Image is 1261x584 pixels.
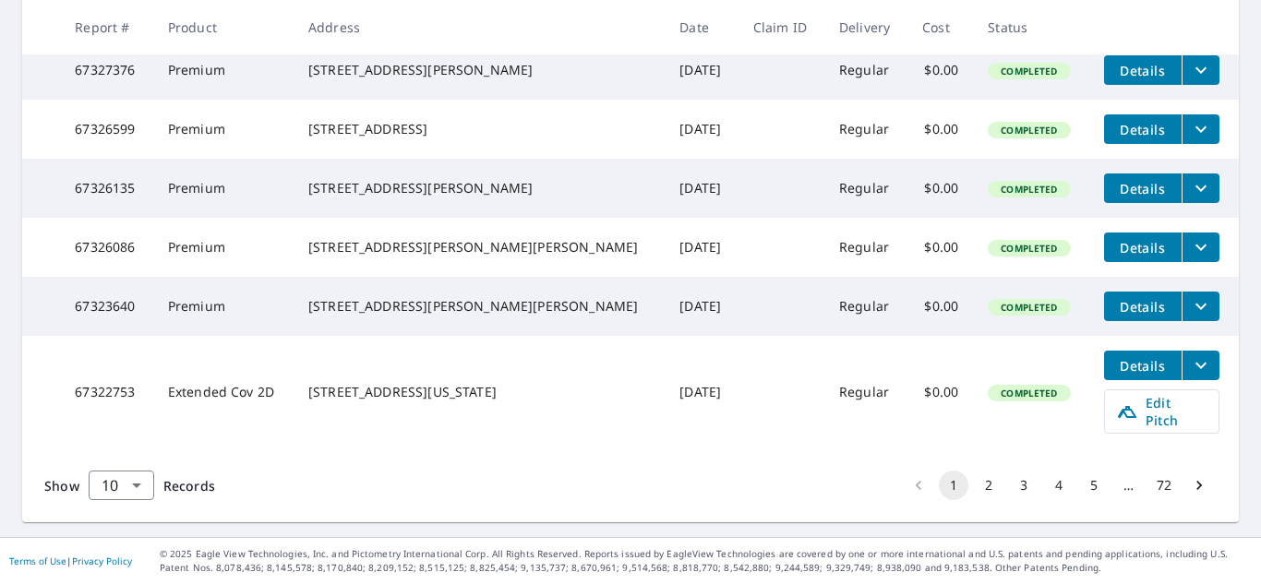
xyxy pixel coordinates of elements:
a: Terms of Use [9,554,66,567]
div: Show 10 records [89,471,154,500]
td: Regular [824,159,907,218]
div: [STREET_ADDRESS][PERSON_NAME][PERSON_NAME] [308,238,650,256]
td: 67326599 [60,100,152,159]
td: [DATE] [665,159,738,218]
span: Records [163,477,215,495]
button: filesDropdownBtn-67326086 [1182,232,1219,262]
td: $0.00 [907,218,973,277]
td: Premium [153,277,294,336]
p: © 2025 Eagle View Technologies, Inc. and Pictometry International Corp. All Rights Reserved. Repo... [160,547,1252,575]
span: Completed [990,183,1068,196]
td: [DATE] [665,100,738,159]
td: Premium [153,218,294,277]
button: detailsBtn-67326599 [1104,114,1182,144]
button: filesDropdownBtn-67322753 [1182,351,1219,380]
td: $0.00 [907,336,973,448]
button: filesDropdownBtn-67326135 [1182,173,1219,203]
nav: pagination navigation [901,471,1217,500]
td: Regular [824,336,907,448]
a: Privacy Policy [72,554,132,567]
td: [DATE] [665,277,738,336]
span: Completed [990,301,1068,314]
td: 67323640 [60,277,152,336]
td: [DATE] [665,218,738,277]
button: filesDropdownBtn-67326599 [1182,114,1219,144]
div: [STREET_ADDRESS][PERSON_NAME][PERSON_NAME] [308,297,650,316]
td: [DATE] [665,41,738,100]
td: $0.00 [907,100,973,159]
span: Details [1115,121,1171,138]
button: Go to page 5 [1079,471,1109,500]
td: 67326086 [60,218,152,277]
span: Completed [990,124,1068,137]
span: Details [1115,298,1171,316]
td: [DATE] [665,336,738,448]
td: Regular [824,218,907,277]
button: Go to page 72 [1149,471,1179,500]
td: $0.00 [907,159,973,218]
span: Completed [990,65,1068,77]
div: [STREET_ADDRESS][US_STATE] [308,383,650,401]
div: 10 [89,459,154,511]
p: | [9,555,132,566]
button: detailsBtn-67323640 [1104,292,1182,321]
span: Show [44,477,79,495]
span: Details [1115,357,1171,375]
button: filesDropdownBtn-67327376 [1182,55,1219,85]
span: Completed [990,387,1068,399]
span: Completed [990,242,1068,255]
td: Regular [824,277,907,336]
button: detailsBtn-67327376 [1104,55,1182,85]
button: detailsBtn-67326086 [1104,232,1182,262]
div: [STREET_ADDRESS][PERSON_NAME] [308,61,650,79]
td: Extended Cov 2D [153,336,294,448]
button: Go to page 3 [1009,471,1039,500]
div: [STREET_ADDRESS] [308,120,650,138]
button: page 1 [939,471,968,500]
span: Details [1115,62,1171,79]
td: Premium [153,159,294,218]
td: Premium [153,100,294,159]
button: detailsBtn-67326135 [1104,173,1182,203]
button: filesDropdownBtn-67323640 [1182,292,1219,321]
div: … [1114,476,1144,495]
span: Edit Pitch [1116,394,1207,429]
button: detailsBtn-67322753 [1104,351,1182,380]
td: 67326135 [60,159,152,218]
span: Details [1115,239,1171,256]
button: Go to page 2 [974,471,1003,500]
td: $0.00 [907,41,973,100]
button: Go to next page [1184,471,1214,500]
td: Regular [824,41,907,100]
div: [STREET_ADDRESS][PERSON_NAME] [308,179,650,197]
td: Premium [153,41,294,100]
button: Go to page 4 [1044,471,1074,500]
a: Edit Pitch [1104,389,1219,434]
td: 67322753 [60,336,152,448]
td: $0.00 [907,277,973,336]
td: 67327376 [60,41,152,100]
span: Details [1115,180,1171,197]
td: Regular [824,100,907,159]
